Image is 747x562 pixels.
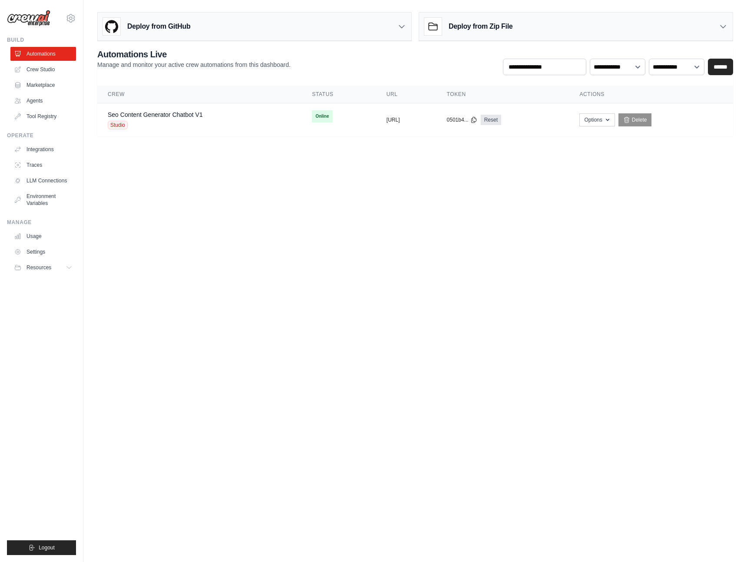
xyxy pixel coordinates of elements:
[449,21,512,32] h3: Deploy from Zip File
[97,48,291,60] h2: Automations Live
[127,21,190,32] h3: Deploy from GitHub
[10,63,76,76] a: Crew Studio
[579,113,615,126] button: Options
[7,219,76,226] div: Manage
[10,158,76,172] a: Traces
[7,10,50,26] img: Logo
[26,264,51,271] span: Resources
[10,109,76,123] a: Tool Registry
[97,86,301,103] th: Crew
[10,261,76,274] button: Resources
[39,544,55,551] span: Logout
[10,174,76,188] a: LLM Connections
[97,60,291,69] p: Manage and monitor your active crew automations from this dashboard.
[481,115,501,125] a: Reset
[108,111,203,118] a: Seo Content Generator Chatbot V1
[301,86,376,103] th: Status
[7,36,76,43] div: Build
[7,132,76,139] div: Operate
[10,94,76,108] a: Agents
[103,18,120,35] img: GitHub Logo
[569,86,733,103] th: Actions
[312,110,332,122] span: Online
[10,47,76,61] a: Automations
[10,245,76,259] a: Settings
[618,113,652,126] a: Delete
[10,78,76,92] a: Marketplace
[376,86,436,103] th: URL
[108,121,128,129] span: Studio
[447,116,477,123] button: 0501b4...
[10,189,76,210] a: Environment Variables
[7,540,76,555] button: Logout
[10,142,76,156] a: Integrations
[436,86,569,103] th: Token
[10,229,76,243] a: Usage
